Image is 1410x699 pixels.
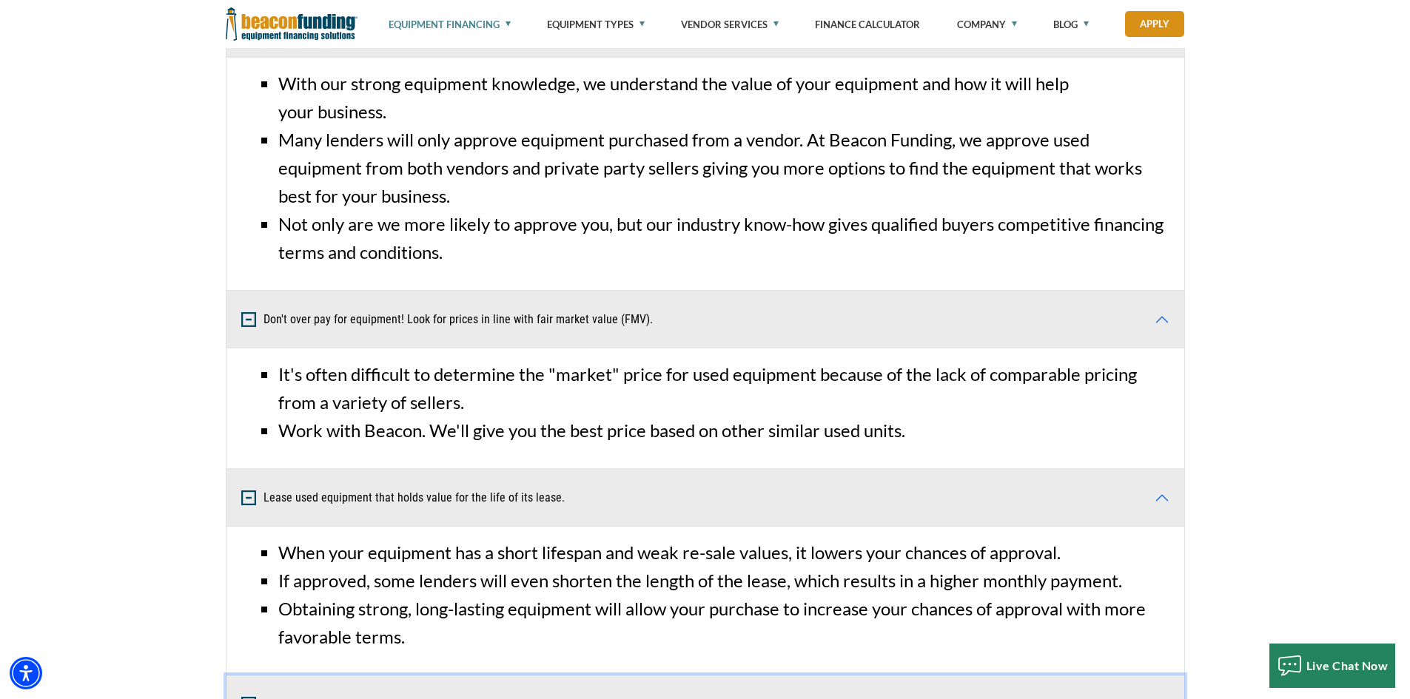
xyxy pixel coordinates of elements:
[241,312,256,327] img: Expand and Collapse Icon
[226,291,1184,348] button: Don't over pay for equipment! Look for prices in line with fair market value (FMV).
[226,469,1184,527] button: Lease used equipment that holds value for the life of its lease.
[278,210,1169,266] li: Not only are we more likely to approve you, but our industry know-how gives qualified buyers comp...
[278,416,1169,445] li: Work with Beacon. We'll give you the best price based on other similar used units.
[278,126,1169,210] li: Many lenders will only approve equipment purchased from a vendor. At Beacon Funding, we approve u...
[278,595,1169,651] li: Obtaining strong, long-lasting equipment will allow your purchase to increase your chances of app...
[241,490,256,505] img: Expand and Collapse Icon
[278,567,1169,595] li: If approved, some lenders will even shorten the length of the lease, which results in a higher mo...
[278,70,1169,126] li: With our strong equipment knowledge, we understand the value of your equipment and how it will he...
[1269,644,1396,688] button: Live Chat Now
[278,360,1169,416] li: It's often difficult to determine the "market" price for used equipment because of the lack of co...
[1306,658,1389,672] span: Live Chat Now
[278,538,1169,567] li: When your equipment has a short lifespan and weak re-sale values, it lowers your chances of appro...
[1125,11,1184,37] a: Apply
[10,657,42,689] div: Accessibility Menu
